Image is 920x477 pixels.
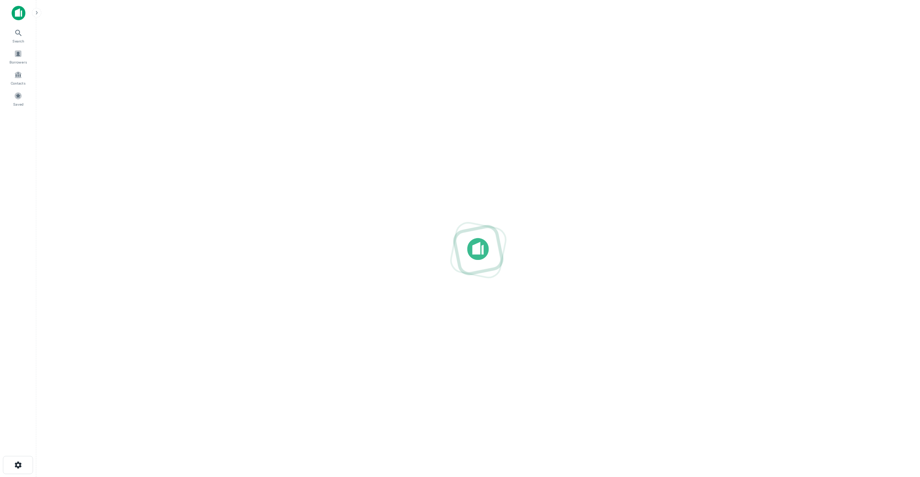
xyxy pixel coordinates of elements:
[12,6,25,20] img: capitalize-icon.png
[13,101,24,107] span: Saved
[12,38,24,44] span: Search
[11,80,25,86] span: Contacts
[2,47,34,66] a: Borrowers
[2,68,34,87] a: Contacts
[2,26,34,45] a: Search
[2,89,34,109] a: Saved
[9,59,27,65] span: Borrowers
